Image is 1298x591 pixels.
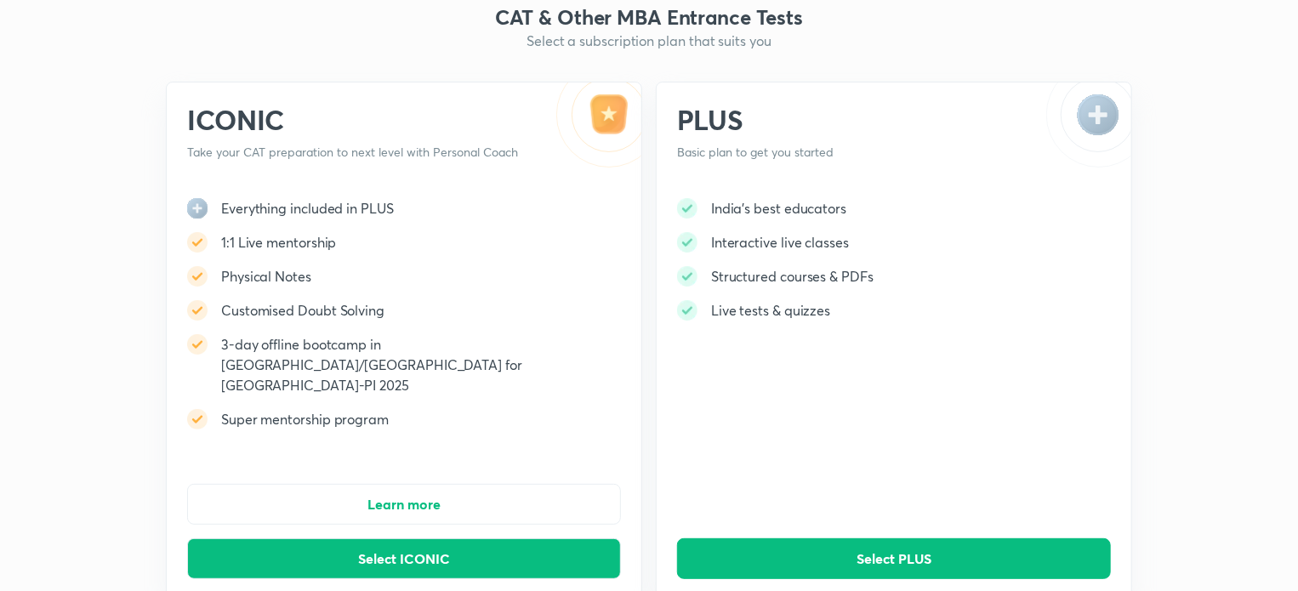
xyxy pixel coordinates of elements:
[221,198,394,219] h5: Everything included in PLUS
[857,550,931,567] span: Select PLUS
[367,496,441,513] span: Learn more
[677,300,697,321] img: -
[187,300,208,321] img: -
[166,3,1132,31] h3: CAT & Other MBA Entrance Tests
[187,103,528,137] h2: ICONIC
[221,409,389,429] h5: Super mentorship program
[187,266,208,287] img: -
[221,266,311,287] h5: Physical Notes
[677,144,1018,161] p: Basic plan to get you started
[677,103,1018,137] h2: PLUS
[187,409,208,429] img: -
[221,232,336,253] h5: 1:1 Live mentorship
[187,334,208,355] img: -
[187,538,621,579] button: Select ICONIC
[221,300,384,321] h5: Customised Doubt Solving
[677,232,697,253] img: -
[711,266,874,287] h5: Structured courses & PDFs
[556,82,641,168] img: -
[221,334,621,395] h5: 3-day offline bootcamp in [GEOGRAPHIC_DATA]/[GEOGRAPHIC_DATA] for [GEOGRAPHIC_DATA]-PI 2025
[677,266,697,287] img: -
[187,144,528,161] p: Take your CAT preparation to next level with Personal Coach
[358,550,450,567] span: Select ICONIC
[1046,82,1131,168] img: -
[166,31,1132,51] h5: Select a subscription plan that suits you
[711,232,849,253] h5: Interactive live classes
[677,198,697,219] img: -
[711,198,846,219] h5: India's best educators
[711,300,830,321] h5: Live tests & quizzes
[187,484,621,525] button: Learn more
[187,232,208,253] img: -
[677,538,1111,579] button: Select PLUS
